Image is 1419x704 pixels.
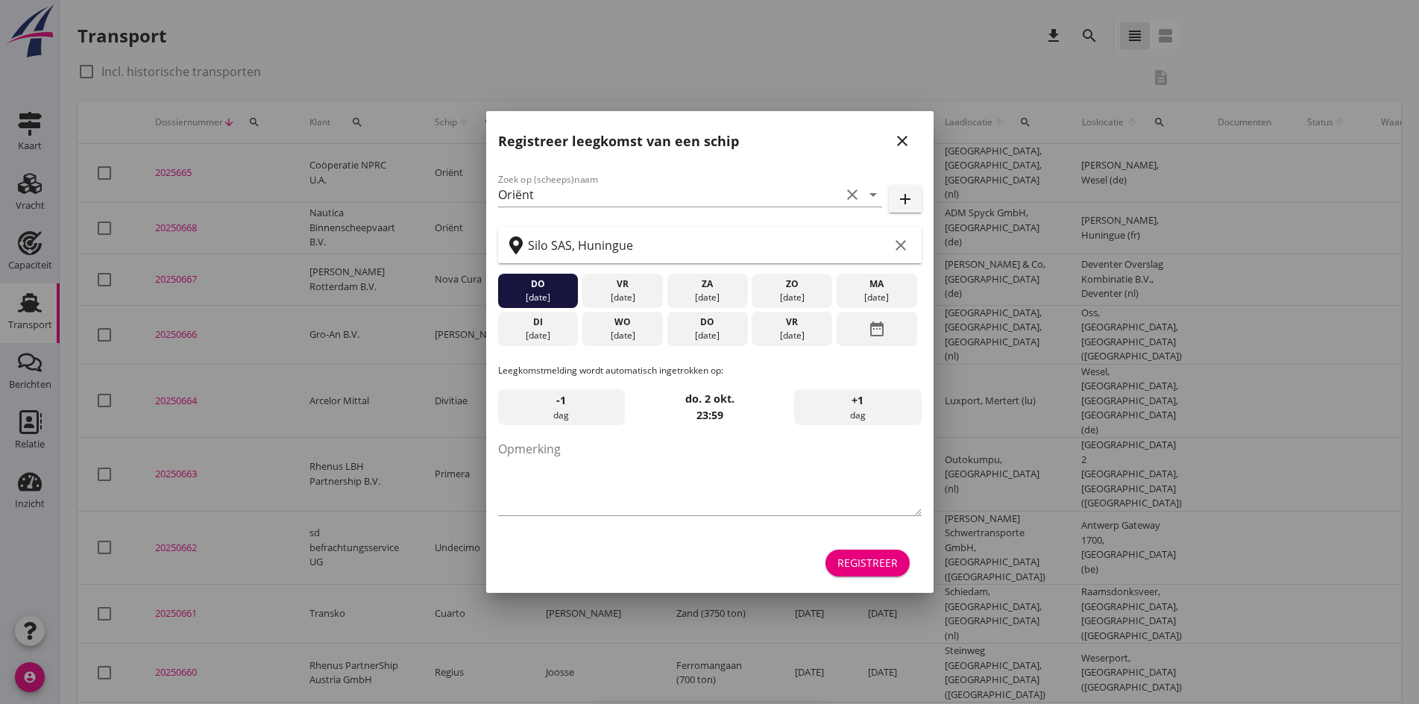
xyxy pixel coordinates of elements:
[892,236,910,254] i: clear
[852,392,863,409] span: +1
[893,132,911,150] i: close
[498,183,840,207] input: Zoek op (scheeps)naam
[498,437,922,515] textarea: Opmerking
[864,186,882,204] i: arrow_drop_down
[670,329,743,342] div: [DATE]
[868,315,886,342] i: date_range
[501,315,574,329] div: di
[825,550,910,576] button: Registreer
[586,315,659,329] div: wo
[670,291,743,304] div: [DATE]
[586,291,659,304] div: [DATE]
[501,277,574,291] div: do
[837,555,898,571] div: Registreer
[755,291,828,304] div: [DATE]
[670,315,743,329] div: do
[498,364,922,377] p: Leegkomstmelding wordt automatisch ingetrokken op:
[755,329,828,342] div: [DATE]
[586,329,659,342] div: [DATE]
[685,392,734,406] strong: do. 2 okt.
[670,277,743,291] div: za
[755,277,828,291] div: zo
[843,186,861,204] i: clear
[498,131,739,151] h2: Registreer leegkomst van een schip
[794,389,921,425] div: dag
[840,291,913,304] div: [DATE]
[586,277,659,291] div: vr
[696,408,723,422] strong: 23:59
[528,233,889,257] input: Zoek op terminal of plaats
[556,392,566,409] span: -1
[896,190,914,208] i: add
[840,277,913,291] div: ma
[498,389,625,425] div: dag
[755,315,828,329] div: vr
[501,329,574,342] div: [DATE]
[501,291,574,304] div: [DATE]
